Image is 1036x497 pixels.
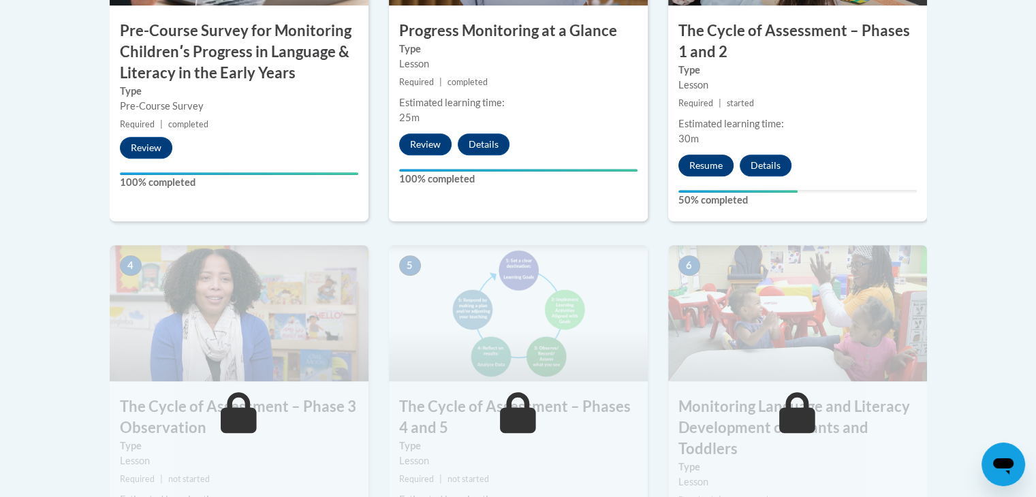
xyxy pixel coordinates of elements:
button: Details [740,155,791,176]
div: Lesson [120,453,358,468]
span: | [439,474,442,484]
h3: Progress Monitoring at a Glance [389,20,648,42]
div: Pre-Course Survey [120,99,358,114]
label: Type [399,438,638,453]
div: Your progress [120,172,358,175]
span: | [160,474,163,484]
span: Required [399,474,434,484]
h3: The Cycle of Assessment – Phases 1 and 2 [668,20,927,63]
div: Your progress [678,190,798,193]
label: Type [399,42,638,57]
span: | [439,77,442,87]
span: Required [120,474,155,484]
span: | [160,119,163,129]
div: Lesson [678,475,917,490]
label: 50% completed [678,193,917,208]
img: Course Image [668,245,927,381]
label: Type [678,63,917,78]
label: 100% completed [399,172,638,187]
div: Estimated learning time: [678,116,917,131]
span: 5 [399,255,421,276]
span: completed [448,77,488,87]
div: Your progress [399,169,638,172]
button: Review [120,137,172,159]
div: Estimated learning time: [399,95,638,110]
span: not started [168,474,210,484]
label: Type [120,438,358,453]
span: 25m [399,112,420,123]
span: Required [120,119,155,129]
button: Review [399,133,452,155]
div: Lesson [678,78,917,93]
button: Details [458,133,509,155]
span: completed [168,119,208,129]
h3: Pre-Course Survey for Monitoring Childrenʹs Progress in Language & Literacy in the Early Years [110,20,368,83]
div: Lesson [399,453,638,468]
h3: The Cycle of Assessment – Phases 4 and 5 [389,396,648,438]
label: Type [120,84,358,99]
span: started [727,98,754,108]
h3: Monitoring Language and Literacy Development of Infants and Toddlers [668,396,927,459]
iframe: Button to launch messaging window [982,443,1025,486]
img: Course Image [110,245,368,381]
label: 100% completed [120,175,358,190]
span: 4 [120,255,142,276]
img: Course Image [389,245,648,381]
button: Resume [678,155,734,176]
span: 6 [678,255,700,276]
span: Required [678,98,713,108]
h3: The Cycle of Assessment – Phase 3 Observation [110,396,368,438]
span: Required [399,77,434,87]
span: not started [448,474,489,484]
div: Lesson [399,57,638,71]
span: | [719,98,721,108]
span: 30m [678,133,699,144]
label: Type [678,460,917,475]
